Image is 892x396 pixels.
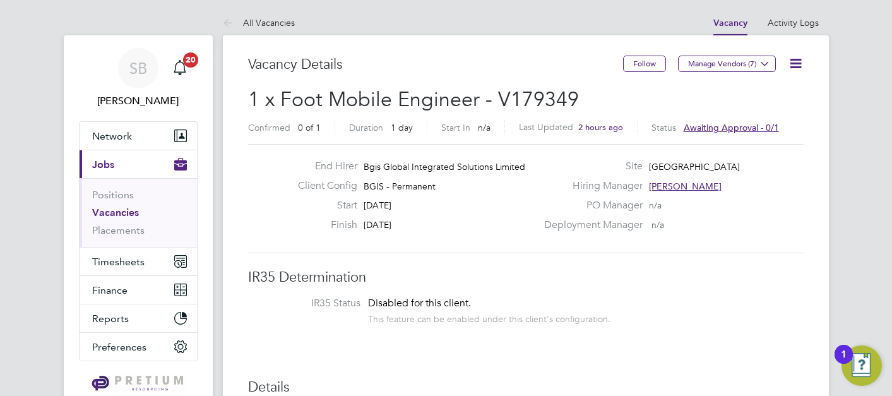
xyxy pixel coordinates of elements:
h3: IR35 Determination [248,268,804,287]
a: SB[PERSON_NAME] [79,48,198,109]
span: Sasha Baird [79,93,198,109]
button: Network [80,122,197,150]
h3: Vacancy Details [248,56,623,74]
button: Open Resource Center, 1 new notification [841,345,882,386]
button: Jobs [80,150,197,178]
span: Awaiting approval - 0/1 [684,122,779,133]
span: Jobs [92,159,114,171]
label: Client Config [288,179,357,193]
span: [GEOGRAPHIC_DATA] [649,161,740,172]
button: Preferences [80,333,197,361]
a: Positions [92,189,134,201]
span: 0 of 1 [298,122,321,133]
span: Bgis Global Integrated Solutions Limited [364,161,525,172]
label: Status [651,122,676,133]
label: Duration [349,122,383,133]
span: [DATE] [364,219,391,231]
button: Timesheets [80,248,197,275]
div: Jobs [80,178,197,247]
label: IR35 Status [261,297,360,310]
button: Reports [80,304,197,332]
label: End Hirer [288,160,357,173]
label: Hiring Manager [537,179,643,193]
span: BGIS - Permanent [364,181,436,192]
span: SB [129,60,147,76]
div: 1 [841,354,847,371]
span: Preferences [92,341,146,353]
img: pretium-logo-retina.png [88,374,187,394]
button: Manage Vendors (7) [678,56,776,72]
a: All Vacancies [223,17,295,28]
span: 2 hours ago [578,122,623,133]
a: Vacancy [713,18,747,28]
label: Deployment Manager [537,219,643,232]
span: Finance [92,284,128,296]
label: Finish [288,219,357,232]
span: [PERSON_NAME] [649,181,722,192]
span: 20 [183,52,198,68]
a: 20 [167,48,193,88]
a: Placements [92,224,145,236]
label: Start In [441,122,470,133]
label: Site [537,160,643,173]
a: Go to home page [79,374,198,394]
span: 1 x Foot Mobile Engineer - V179349 [248,87,579,112]
a: Activity Logs [768,17,819,28]
span: n/a [478,122,491,133]
span: [DATE] [364,200,391,211]
span: Network [92,130,132,142]
button: Follow [623,56,666,72]
span: Timesheets [92,256,145,268]
a: Vacancies [92,207,139,219]
span: n/a [651,219,664,231]
span: Disabled for this client. [368,297,471,309]
span: 1 day [391,122,413,133]
span: n/a [649,200,662,211]
div: This feature can be enabled under this client's configuration. [368,310,610,325]
span: Reports [92,313,129,325]
label: PO Manager [537,199,643,212]
label: Confirmed [248,122,290,133]
label: Last Updated [519,121,573,133]
button: Finance [80,276,197,304]
label: Start [288,199,357,212]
